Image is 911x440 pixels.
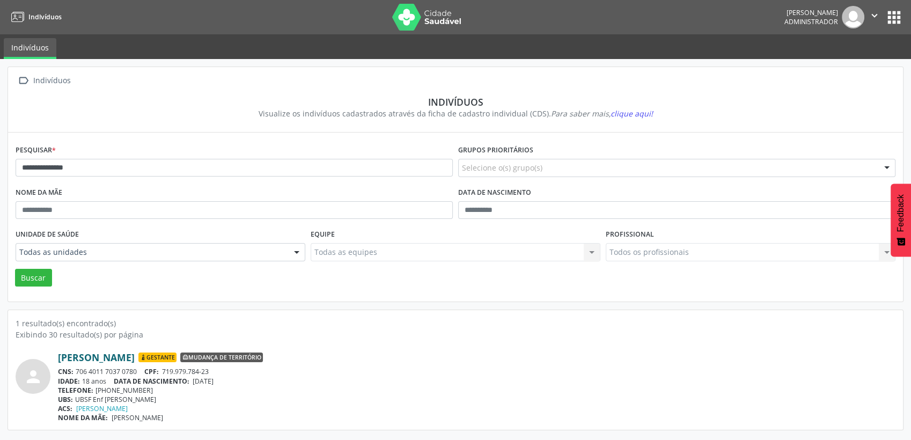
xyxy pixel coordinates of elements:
[462,162,542,173] span: Selecione o(s) grupo(s)
[16,318,895,329] div: 1 resultado(s) encontrado(s)
[15,269,52,287] button: Buscar
[31,73,72,89] div: Indivíduos
[58,367,895,376] div: 706 4011 7037 0780
[19,247,283,258] span: Todas as unidades
[28,12,62,21] span: Indivíduos
[869,10,880,21] i: 
[58,386,93,395] span: TELEFONE:
[23,108,888,119] div: Visualize os indivíduos cadastrados através da ficha de cadastro individual (CDS).
[784,8,838,17] div: [PERSON_NAME]
[611,108,653,119] span: clique aqui!
[896,194,906,232] span: Feedback
[193,377,214,386] span: [DATE]
[864,6,885,28] button: 
[58,395,895,404] div: UBSF Enf [PERSON_NAME]
[16,185,62,201] label: Nome da mãe
[58,395,73,404] span: UBS:
[162,367,209,376] span: 719.979.784-23
[784,17,838,26] span: Administrador
[4,38,56,59] a: Indivíduos
[24,367,43,386] i: person
[458,185,531,201] label: Data de nascimento
[458,142,533,159] label: Grupos prioritários
[16,226,79,243] label: Unidade de saúde
[58,377,80,386] span: IDADE:
[58,377,895,386] div: 18 anos
[138,353,177,362] span: Gestante
[16,73,72,89] a:  Indivíduos
[58,404,72,413] span: ACS:
[311,226,335,243] label: Equipe
[16,73,31,89] i: 
[885,8,903,27] button: apps
[16,329,895,340] div: Exibindo 30 resultado(s) por página
[58,413,108,422] span: NOME DA MÃE:
[180,353,263,362] span: Mudança de território
[58,351,135,363] a: [PERSON_NAME]
[606,226,654,243] label: Profissional
[23,96,888,108] div: Indivíduos
[144,367,159,376] span: CPF:
[58,367,74,376] span: CNS:
[842,6,864,28] img: img
[114,377,189,386] span: DATA DE NASCIMENTO:
[551,108,653,119] i: Para saber mais,
[16,142,56,159] label: Pesquisar
[891,184,911,256] button: Feedback - Mostrar pesquisa
[8,8,62,26] a: Indivíduos
[76,404,128,413] a: [PERSON_NAME]
[112,413,163,422] span: [PERSON_NAME]
[58,386,895,395] div: [PHONE_NUMBER]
